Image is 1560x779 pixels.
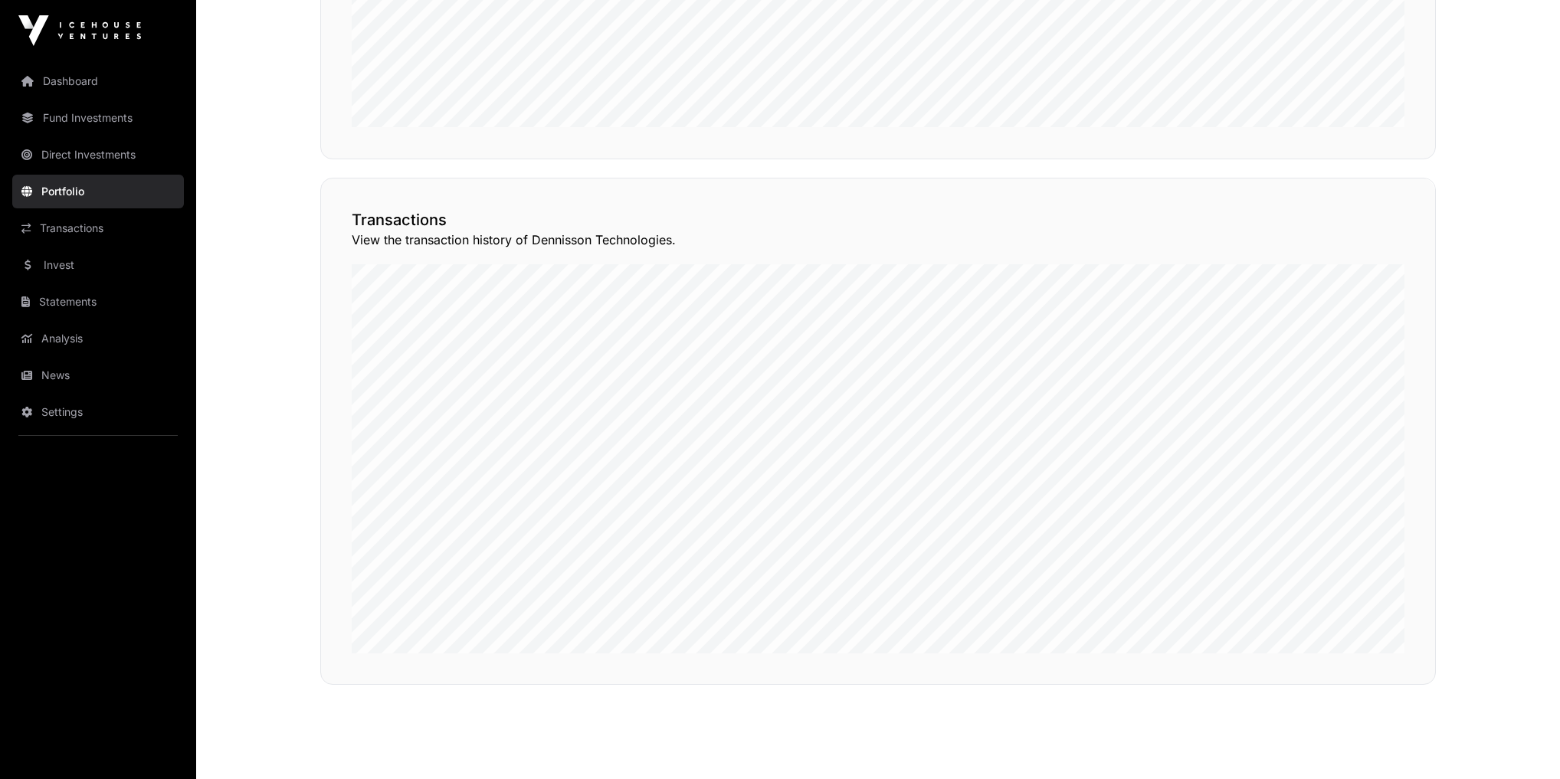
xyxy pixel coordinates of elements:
[12,175,184,208] a: Portfolio
[12,101,184,135] a: Fund Investments
[12,322,184,355] a: Analysis
[12,248,184,282] a: Invest
[352,209,1404,231] h2: Transactions
[18,15,141,46] img: Icehouse Ventures Logo
[352,231,1404,249] p: View the transaction history of Dennisson Technologies.
[12,285,184,319] a: Statements
[12,395,184,429] a: Settings
[12,358,184,392] a: News
[12,138,184,172] a: Direct Investments
[12,64,184,98] a: Dashboard
[1483,705,1560,779] iframe: Chat Widget
[12,211,184,245] a: Transactions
